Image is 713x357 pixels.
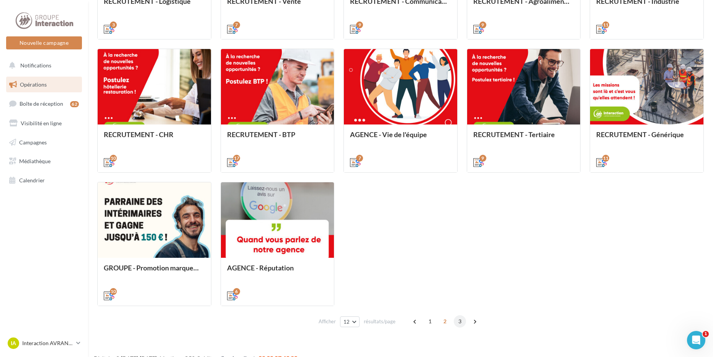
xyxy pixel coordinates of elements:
div: 17 [233,155,240,162]
span: 3 [454,315,466,328]
span: Médiathèque [19,158,51,164]
div: GROUPE - Promotion marques et offres [104,264,205,279]
span: Campagnes [19,139,47,145]
span: Calendrier [19,177,45,183]
span: IA [11,339,16,347]
a: Visibilité en ligne [5,115,83,131]
span: Visibilité en ligne [21,120,62,126]
span: 1 [703,331,709,337]
a: Médiathèque [5,153,83,169]
div: 10 [110,155,117,162]
div: 9 [356,21,363,28]
span: résultats/page [364,318,396,325]
button: Notifications [5,57,80,74]
div: AGENCE - Vie de l'équipe [350,131,451,146]
a: Boîte de réception62 [5,95,83,112]
a: Campagnes [5,134,83,151]
a: Calendrier [5,172,83,188]
div: 62 [70,101,79,107]
div: RECRUTEMENT - Générique [596,131,697,146]
div: RECRUTEMENT - CHR [104,131,205,146]
button: Nouvelle campagne [6,36,82,49]
span: 2 [439,315,451,328]
span: Afficher [319,318,336,325]
div: AGENCE - Réputation [227,264,328,279]
div: RECRUTEMENT - Tertiaire [473,131,574,146]
div: 9 [479,155,486,162]
span: 1 [424,315,436,328]
span: 12 [343,319,350,325]
div: 11 [602,21,609,28]
div: 11 [602,155,609,162]
button: 12 [340,316,360,327]
div: 6 [233,288,240,295]
div: 3 [110,21,117,28]
iframe: Intercom live chat [687,331,705,349]
span: Notifications [20,62,51,69]
div: RECRUTEMENT - BTP [227,131,328,146]
p: Interaction AVRANCHES [22,339,73,347]
div: 7 [233,21,240,28]
span: Boîte de réception [20,100,63,107]
a: IA Interaction AVRANCHES [6,336,82,350]
span: Opérations [20,81,47,88]
div: 7 [356,155,363,162]
div: 9 [479,21,486,28]
div: 10 [110,288,117,295]
a: Opérations [5,77,83,93]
